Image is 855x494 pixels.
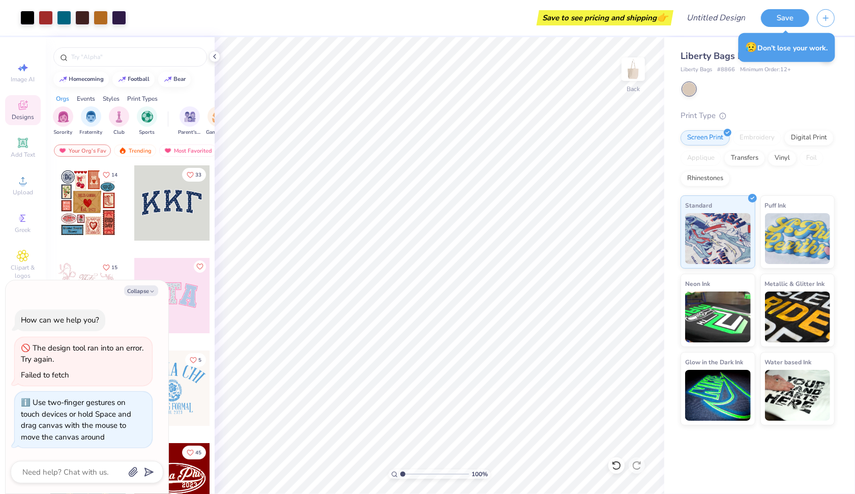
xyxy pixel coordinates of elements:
img: Neon Ink [685,292,751,342]
div: football [128,76,150,82]
img: Fraternity Image [85,111,97,123]
img: most_fav.gif [58,147,67,154]
span: Standard [685,200,712,211]
span: 5 [198,358,201,363]
div: filter for Game Day [206,106,229,136]
img: Back [623,59,643,79]
span: 15 [111,265,117,270]
span: Water based Ink [765,357,812,367]
img: Water based Ink [765,370,831,421]
div: Digital Print [784,130,834,146]
span: Metallic & Glitter Ink [765,278,825,289]
span: Image AI [11,75,35,83]
span: Upload [13,188,33,196]
button: filter button [206,106,229,136]
span: Parent's Weekend [178,129,201,136]
div: Save to see pricing and shipping [539,10,671,25]
div: Failed to fetch [21,370,69,380]
span: Greek [15,226,31,234]
div: How can we help you? [21,315,99,325]
span: Add Text [11,151,35,159]
div: Your Org's Fav [54,144,111,157]
span: Game Day [206,129,229,136]
img: trend_line.gif [118,76,126,82]
div: filter for Parent's Weekend [178,106,201,136]
span: Sorority [54,129,73,136]
div: Applique [681,151,721,166]
div: filter for Sorority [53,106,73,136]
button: filter button [53,106,73,136]
button: Save [761,9,809,27]
img: Puff Ink [765,213,831,264]
img: most_fav.gif [164,147,172,154]
div: Print Types [127,94,158,103]
div: Orgs [56,94,69,103]
button: filter button [80,106,103,136]
div: The design tool ran into an error. Try again. [21,343,143,365]
span: Neon Ink [685,278,710,289]
button: Like [98,260,122,274]
button: Like [182,446,206,459]
button: Like [182,168,206,182]
div: Print Type [681,110,835,122]
div: Use two-finger gestures on touch devices or hold Space and drag canvas with the mouse to move the... [21,397,131,442]
img: trending.gif [119,147,127,154]
button: bear [158,72,191,87]
button: filter button [178,106,201,136]
img: Parent's Weekend Image [184,111,196,123]
img: Club Image [113,111,125,123]
img: Game Day Image [212,111,224,123]
div: Back [627,84,640,94]
div: Trending [114,144,156,157]
div: Embroidery [733,130,781,146]
span: Clipart & logos [5,264,41,280]
span: Liberty Bags [681,66,712,74]
div: Don’t lose your work. [739,33,835,62]
button: homecoming [53,72,109,87]
span: 😥 [746,41,758,54]
span: Glow in the Dark Ink [685,357,743,367]
span: # 8866 [717,66,735,74]
button: football [112,72,155,87]
div: Rhinestones [681,171,730,186]
div: filter for Sports [137,106,157,136]
img: trend_line.gif [59,76,67,82]
span: 👉 [657,11,668,23]
span: 33 [195,172,201,178]
img: Sorority Image [57,111,69,123]
span: Fraternity [80,129,103,136]
input: Try "Alpha" [70,52,200,62]
div: homecoming [69,76,104,82]
div: bear [174,76,186,82]
img: Glow in the Dark Ink [685,370,751,421]
img: Metallic & Glitter Ink [765,292,831,342]
span: Puff Ink [765,200,786,211]
div: Most Favorited [159,144,217,157]
div: Events [77,94,95,103]
span: Sports [139,129,155,136]
img: Standard [685,213,751,264]
span: 14 [111,172,117,178]
button: filter button [137,106,157,136]
button: filter button [109,106,129,136]
div: Screen Print [681,130,730,146]
img: Sports Image [141,111,153,123]
span: Minimum Order: 12 + [740,66,791,74]
div: Transfers [724,151,765,166]
span: 45 [195,450,201,455]
span: Designs [12,113,34,121]
button: Like [194,260,206,273]
button: Like [185,353,206,367]
div: Foil [800,151,823,166]
input: Untitled Design [679,8,753,28]
div: Vinyl [768,151,797,166]
button: Like [98,168,122,182]
div: filter for Fraternity [80,106,103,136]
span: Club [113,129,125,136]
div: Styles [103,94,120,103]
img: trend_line.gif [164,76,172,82]
div: filter for Club [109,106,129,136]
span: 100 % [471,470,488,479]
span: Liberty Bags Large Canvas Tote [681,50,817,62]
button: Collapse [124,285,158,296]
